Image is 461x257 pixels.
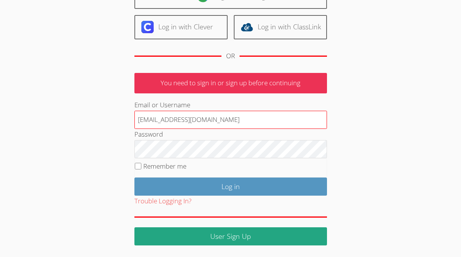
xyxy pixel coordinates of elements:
[134,227,327,245] a: User Sign Up
[134,196,191,207] button: Trouble Logging In?
[234,15,327,39] a: Log in with ClassLink
[134,73,327,93] p: You need to sign in or sign up before continuing
[141,21,154,33] img: clever-logo-6eab21bc6e7a338710f1a6ff85c0baf02591cd810cc4098c63d3a4b26e2feb20.svg
[134,100,190,109] label: Email or Username
[226,51,235,62] div: OR
[134,15,228,39] a: Log in with Clever
[143,162,186,171] label: Remember me
[134,130,163,139] label: Password
[241,21,253,33] img: classlink-logo-d6bb404cc1216ec64c9a2012d9dc4662098be43eaf13dc465df04b49fa7ab582.svg
[134,178,327,196] input: Log in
